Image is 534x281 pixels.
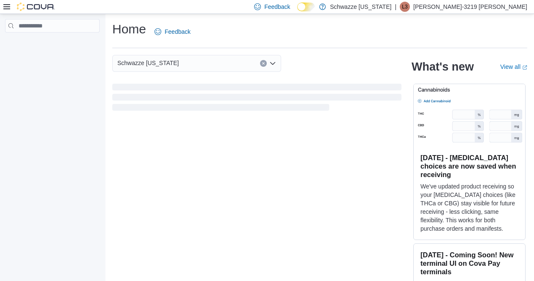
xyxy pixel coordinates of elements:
[112,85,401,112] span: Loading
[5,34,100,55] nav: Complex example
[269,60,276,67] button: Open list of options
[402,2,407,12] span: L3
[500,63,527,70] a: View allExternal link
[260,60,267,67] button: Clear input
[165,27,190,36] span: Feedback
[522,65,527,70] svg: External link
[413,2,527,12] p: [PERSON_NAME]-3219 [PERSON_NAME]
[420,251,518,276] h3: [DATE] - Coming Soon! New terminal UI on Cova Pay terminals
[330,2,392,12] p: Schwazze [US_STATE]
[112,21,146,38] h1: Home
[117,58,179,68] span: Schwazze [US_STATE]
[420,182,518,233] p: We've updated product receiving so your [MEDICAL_DATA] choices (like THCa or CBG) stay visible fo...
[17,3,55,11] img: Cova
[412,60,474,74] h2: What's new
[395,2,396,12] p: |
[151,23,194,40] a: Feedback
[400,2,410,12] div: Logan-3219 Rossell
[264,3,290,11] span: Feedback
[297,3,315,11] input: Dark Mode
[420,153,518,179] h3: [DATE] - [MEDICAL_DATA] choices are now saved when receiving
